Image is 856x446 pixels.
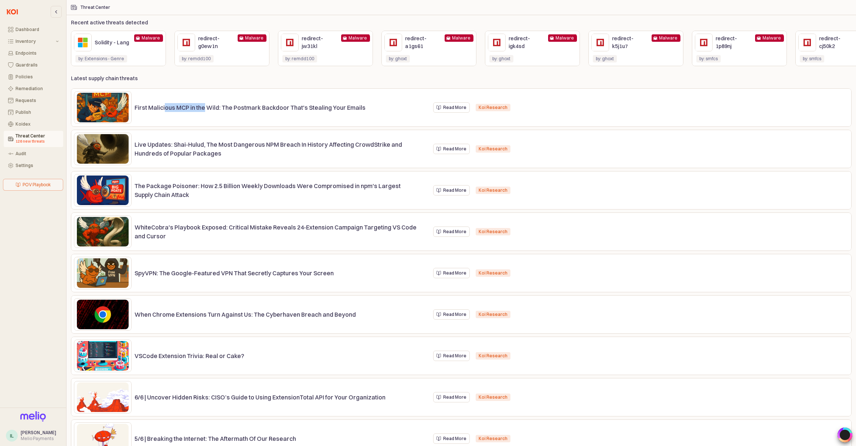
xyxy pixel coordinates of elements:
div: Koi Research [479,394,507,401]
p: Read More [443,394,466,400]
div: Threat Center [16,133,59,144]
div: redirect-a1gs61Malwareby: ghoxt [381,31,476,66]
div: redirect-igk4sdMalwareby: ghoxt [485,31,580,66]
p: POV Playbook [23,182,51,188]
button: Settings [4,160,63,171]
button: Policies [4,72,63,82]
p: Solidity - Lang [95,39,131,47]
p: First Malicious MCP in the Wild: The Postmark Backdoor That's Stealing Your Emails [135,103,417,112]
div: 126 new threats [16,139,59,144]
div: redirect-k5j1u7Malwareby: ghoxt [588,31,683,66]
p: VSCode Extension Trivia: Real or Cake? [135,351,417,360]
p: Read More [443,311,466,317]
button: Threat Center [4,131,63,147]
div: Koi Research [479,104,507,111]
div: Koi Research [479,187,507,194]
div: Malware [556,34,574,42]
div: redirect-1p89njMalwareby: smfcs [692,31,787,66]
button: IL [6,430,18,442]
div: Requests [16,98,59,103]
div: Koi Research [479,228,507,235]
div: Koidex [16,122,59,127]
button: POV Playbook [3,179,63,191]
p: redirect-k5j1u7 [612,35,649,50]
p: Recent active threats detected [71,19,148,27]
button: Requests [4,95,63,106]
div: Endpoints [16,51,59,56]
button: Read More [433,102,470,113]
button: Remediation [4,84,63,94]
div: Malware [762,34,781,42]
div: Koi Research [479,311,507,318]
button: Endpoints [4,48,63,58]
button: Koidex [4,119,63,129]
div: by: ghoxt [492,55,510,62]
button: Audit [4,149,63,159]
button: Publish [4,107,63,118]
div: by: ghoxt [596,55,614,62]
p: redirect-jw31kl [302,35,338,50]
button: Read More [433,351,470,361]
button: Read More [433,185,470,195]
div: Audit [16,151,59,156]
button: Read More [433,268,470,278]
div: Melio Payments [21,436,56,442]
p: redirect-a1gs61 [405,35,442,50]
p: redirect-1p89nj [716,35,752,50]
span: by: Extensions - Genre [78,56,124,62]
div: redirect-jw31klMalwareby: remdd100 [278,31,373,66]
p: redirect-cj50k2 [819,35,856,50]
div: Threat Center [81,5,110,10]
button: Read More [433,392,470,402]
div: Dashboard [16,27,59,32]
div: Koi Research [479,269,507,277]
button: Read More [433,309,470,320]
p: Read More [443,229,466,235]
p: Read More [443,187,466,193]
div: by: smfcs [803,55,821,62]
p: 5/6 | Breaking the Internet: The Aftermath Of Our Research [135,434,417,443]
p: redirect-g0ew1n [198,35,235,50]
div: Settings [16,163,59,168]
div: Solidity - LangMalwareby: Extensions - Genre [71,31,166,66]
p: Read More [443,436,466,442]
button: Guardrails [4,60,63,70]
div: Malware [349,34,367,42]
p: 6/6 | Uncover Hidden Risks: CISO’s Guide to Using ExtensionTotal API for Your Organization [135,393,417,402]
div: Malware [142,34,160,42]
div: by: smfcs [699,55,718,62]
p: The Package Poisoner: How 2.5 Billion Weekly Downloads Were Compromised in npm's Largest Supply C... [135,181,417,199]
p: When Chrome Extensions Turn Against Us: The Cyberhaven Breach and Beyond [135,310,417,319]
div: IL [10,432,14,439]
div: Koi Research [479,145,507,153]
div: Publish [16,110,59,115]
div: Policies [16,74,59,79]
p: WhiteCobra's Playbook Exposed: Critical Mistake Reveals 24-Extension Campaign Targeting VS Code a... [135,223,417,241]
div: Koi Research [479,352,507,360]
p: SpyVPN: The Google-Featured VPN That Secretly Captures Your Screen [135,269,417,278]
p: Read More [443,270,466,276]
span: [PERSON_NAME] [21,430,56,435]
button: Read More [433,144,470,154]
div: Koi Research [479,435,507,442]
div: Malware [659,34,677,42]
button: Read More [433,227,470,237]
div: Inventory [16,39,54,44]
div: Remediation [16,86,59,91]
div: redirect-g0ew1nMalwareby: remdd100 [174,31,269,66]
div: Malware [245,34,264,42]
p: Read More [443,105,466,110]
p: Read More [443,146,466,152]
button: Dashboard [4,24,63,35]
div: by: ghoxt [389,55,407,62]
div: by: remdd100 [285,55,314,62]
p: redirect-igk4sd [509,35,545,50]
button: Inventory [4,36,63,47]
p: Live Updates: Shai-Hulud, The Most Dangerous NPM Breach In History Affecting CrowdStrike and Hund... [135,140,417,158]
div: by: remdd100 [182,55,211,62]
div: Guardrails [16,62,59,68]
p: Latest supply chain threats [71,75,138,82]
div: Malware [452,34,471,42]
button: Read More [433,433,470,444]
p: Read More [443,353,466,359]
